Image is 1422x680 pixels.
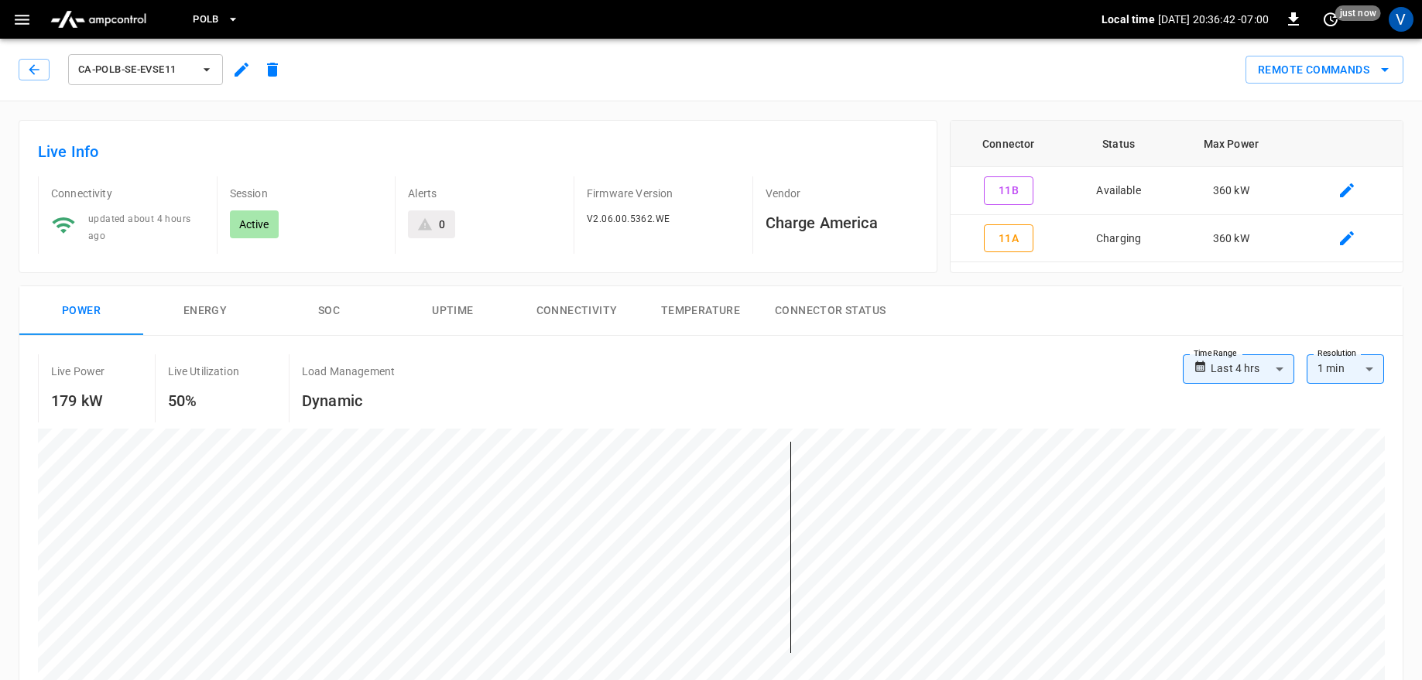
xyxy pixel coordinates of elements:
span: PoLB [193,11,219,29]
h6: Live Info [38,139,918,164]
div: Last 4 hrs [1211,354,1294,384]
button: Connector Status [762,286,898,336]
span: updated about 4 hours ago [88,214,190,241]
div: 1 min [1307,354,1384,384]
p: Live Utilization [168,364,239,379]
p: Firmware Version [587,186,740,201]
button: 11B [984,176,1033,205]
label: Time Range [1194,347,1237,360]
p: Session [230,186,383,201]
h6: Dynamic [302,388,395,413]
h6: 179 kW [51,388,105,413]
p: Alerts [408,186,561,201]
span: just now [1335,5,1381,21]
div: remote commands options [1246,56,1403,84]
h6: 50% [168,388,239,413]
p: Load Management [302,364,395,379]
h6: Charge America [766,210,919,235]
button: Uptime [391,286,515,336]
button: SOC [267,286,391,336]
span: V2.06.00.5362.WE [587,214,670,224]
button: set refresh interval [1318,7,1343,32]
div: 0 [439,217,445,232]
p: [DATE] 20:36:42 -07:00 [1158,12,1269,27]
button: Connectivity [515,286,639,336]
table: connector table [951,121,1403,262]
p: Vendor [766,186,919,201]
td: Charging [1066,215,1170,263]
button: Power [19,286,143,336]
span: ca-polb-se-evse11 [78,61,193,79]
button: 11A [984,224,1033,253]
div: profile-icon [1389,7,1413,32]
img: ampcontrol.io logo [44,5,152,34]
p: Connectivity [51,186,204,201]
button: Remote Commands [1246,56,1403,84]
td: 360 kW [1171,215,1291,263]
th: Max Power [1171,121,1291,167]
p: Live Power [51,364,105,379]
button: ca-polb-se-evse11 [68,54,223,85]
th: Status [1066,121,1170,167]
button: Energy [143,286,267,336]
th: Connector [951,121,1066,167]
p: Active [239,217,269,232]
button: Temperature [639,286,762,336]
label: Resolution [1317,347,1356,360]
td: 360 kW [1171,167,1291,215]
button: PoLB [187,5,245,35]
p: Local time [1102,12,1155,27]
td: Available [1066,167,1170,215]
